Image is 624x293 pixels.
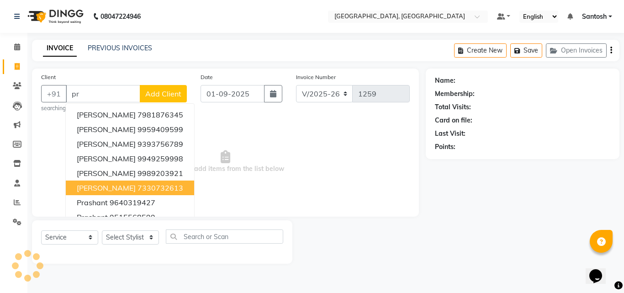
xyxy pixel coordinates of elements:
a: INVOICE [43,40,77,57]
small: searching... [41,104,187,112]
div: Membership: [435,89,475,99]
input: Search or Scan [166,229,283,244]
a: PREVIOUS INVOICES [88,44,152,52]
button: Create New [454,43,507,58]
b: 08047224946 [100,4,141,29]
button: +91 [41,85,67,102]
ngb-highlight: 9393756789 [137,139,183,149]
button: Open Invoices [546,43,607,58]
span: [PERSON_NAME] [77,169,136,178]
span: [PERSON_NAME] [77,183,136,192]
span: [PERSON_NAME] [77,139,136,149]
button: Save [510,43,542,58]
label: Date [201,73,213,81]
div: Points: [435,142,455,152]
input: Search by Name/Mobile/Email/Code [66,85,140,102]
div: Total Visits: [435,102,471,112]
ngb-highlight: 7981876345 [137,110,183,119]
ngb-highlight: 9949259998 [137,154,183,163]
span: prashant [77,213,108,222]
span: Select & add items from the list below [41,116,410,208]
div: Name: [435,76,455,85]
iframe: chat widget [586,256,615,284]
span: Add Client [145,89,181,98]
ngb-highlight: 7330732613 [137,183,183,192]
label: Invoice Number [296,73,336,81]
span: [PERSON_NAME] [77,154,136,163]
span: [PERSON_NAME] [77,125,136,134]
button: Add Client [140,85,187,102]
div: Card on file: [435,116,472,125]
span: [PERSON_NAME] [77,110,136,119]
div: Last Visit: [435,129,465,139]
img: logo [23,4,86,29]
ngb-highlight: 9959409599 [137,125,183,134]
ngb-highlight: 9640319427 [110,198,155,207]
span: Santosh [582,12,607,21]
ngb-highlight: 9515568599 [110,213,155,222]
span: prashant [77,198,108,207]
ngb-highlight: 9989203921 [137,169,183,178]
label: Client [41,73,56,81]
